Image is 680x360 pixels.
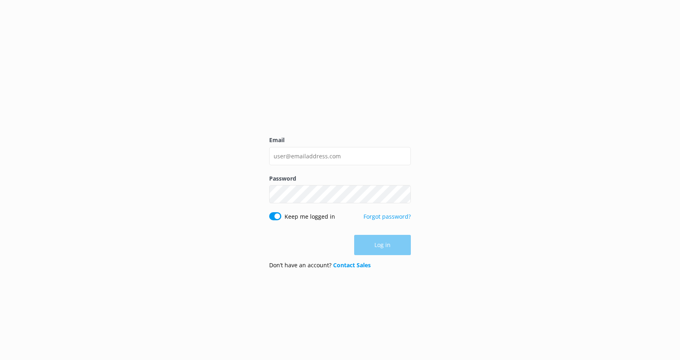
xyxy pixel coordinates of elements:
a: Contact Sales [333,261,371,269]
p: Don’t have an account? [269,261,371,270]
label: Keep me logged in [285,212,335,221]
a: Forgot password? [363,213,411,220]
label: Email [269,136,411,145]
button: Show password [395,186,411,202]
label: Password [269,174,411,183]
input: user@emailaddress.com [269,147,411,165]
